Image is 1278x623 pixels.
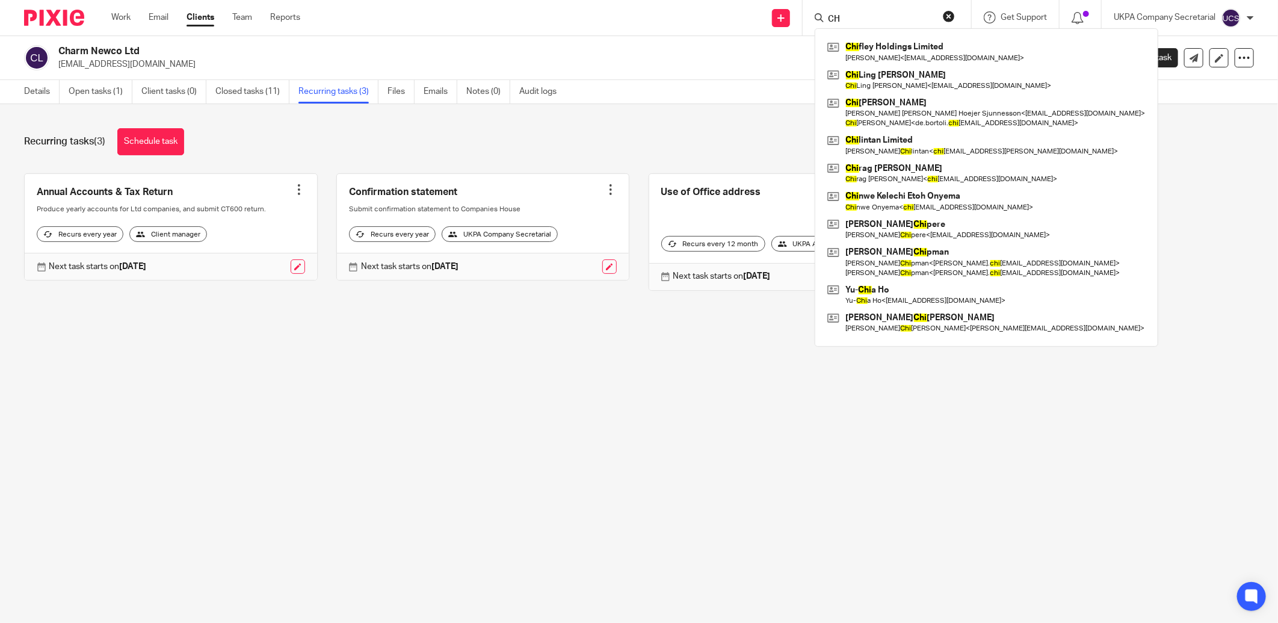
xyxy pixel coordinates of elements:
[141,80,206,104] a: Client tasks (0)
[519,80,566,104] a: Audit logs
[349,226,436,242] div: Recurs every year
[24,45,49,70] img: svg%3E
[1001,13,1047,22] span: Get Support
[943,10,955,22] button: Clear
[387,80,415,104] a: Files
[111,11,131,23] a: Work
[442,226,558,242] div: UKPA Company Secretarial
[744,272,771,281] strong: [DATE]
[94,137,105,146] span: (3)
[827,14,935,25] input: Search
[119,262,146,271] strong: [DATE]
[1221,8,1241,28] img: svg%3E
[466,80,510,104] a: Notes (0)
[69,80,132,104] a: Open tasks (1)
[431,262,458,271] strong: [DATE]
[298,80,378,104] a: Recurring tasks (3)
[58,58,1090,70] p: [EMAIL_ADDRESS][DOMAIN_NAME]
[424,80,457,104] a: Emails
[187,11,214,23] a: Clients
[673,270,771,282] p: Next task starts on
[58,45,884,58] h2: Charm Newco Ltd
[49,261,146,273] p: Next task starts on
[215,80,289,104] a: Closed tasks (11)
[771,236,851,252] div: UKPA Accounts
[24,10,84,26] img: Pixie
[37,226,123,242] div: Recurs every year
[232,11,252,23] a: Team
[1114,11,1215,23] p: UKPA Company Secretarial
[270,11,300,23] a: Reports
[361,261,458,273] p: Next task starts on
[661,236,765,252] div: Recurs every 12 month
[24,80,60,104] a: Details
[117,128,184,155] a: Schedule task
[24,135,105,148] h1: Recurring tasks
[129,226,207,242] div: Client manager
[149,11,168,23] a: Email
